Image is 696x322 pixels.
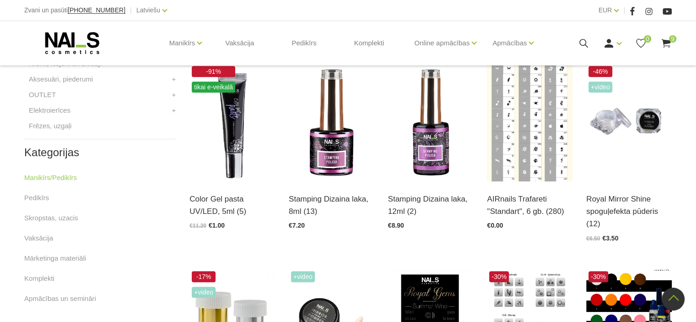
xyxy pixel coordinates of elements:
img: Daudzfunkcionāla pigmentēta dizaina pasta, ar kuras palīdzību iespējams zīmēt “one stroke” un “žo... [189,64,275,181]
h2: Kategorijas [24,147,176,158]
a: Manikīrs [169,25,195,61]
span: -46% [588,66,612,77]
span: +Video [192,287,216,298]
span: 0 [644,35,651,43]
span: €6.50 [586,235,600,242]
span: €8.90 [388,222,404,229]
a: 9 [660,38,672,49]
span: | [623,5,625,16]
a: Manikīrs/Pedikīrs [24,172,77,183]
span: €1.00 [209,222,225,229]
a: + [172,105,176,116]
a: Komplekti [347,21,392,65]
div: Zvani un pasūti [24,5,125,16]
span: -30% [489,271,509,282]
span: €3.50 [602,235,618,242]
a: + [172,89,176,100]
a: Apmācības [492,25,527,61]
span: tikai e-veikalā [192,82,235,93]
span: -91% [192,66,235,77]
img: Izmanto dizaina veidošanai aerogrāfijā labi strādā kopā ar (mirror powder) ... [487,64,572,181]
a: Vaksācija [218,21,261,65]
span: €7.20 [289,222,305,229]
a: Skropstas, uzacis [24,213,78,224]
a: Pedikīrs [24,192,49,203]
a: [PHONE_NUMBER] [68,7,125,14]
a: + [172,74,176,85]
img: Augstas kvalitātes, glazūras efekta dizaina pūderis lieliskam pērļu spīdumam.... [586,64,672,181]
a: Apmācības un semināri [24,293,96,304]
a: Pedikīrs [284,21,324,65]
span: +Video [291,271,315,282]
a: 0 [635,38,647,49]
a: AIRnails Trafareti "Standart", 6 gb. (280) [487,193,572,218]
a: Frēzes, uzgaļi [29,120,71,131]
a: Aksesuāri, piederumi [29,74,93,85]
span: [PHONE_NUMBER] [68,6,125,14]
a: Royal Mirror Shine spoguļefekta pūderis (12) [586,193,672,230]
a: Latviešu [136,5,160,16]
a: Color Gel pasta UV/LED, 5ml (5) [189,193,275,218]
span: 9 [669,35,676,43]
span: -30% [588,271,608,282]
a: Komplekti [24,273,54,284]
a: Elektroierīces [29,105,70,116]
span: | [130,5,132,16]
a: Stamping Dizaina laka, 8ml (13) [289,193,374,218]
span: €11.20 [189,223,206,229]
a: OUTLET [29,89,56,100]
a: Mārketinga materiāli [24,253,86,264]
a: EUR [599,5,612,16]
a: Online apmācības [414,25,469,61]
a: Stamping Dizaina laka, 12ml (2) [388,193,474,218]
a: Vaksācija [24,233,53,244]
img: Intensīvi pigmentēta zīmoglaka, kas paredzēta zīmogmākslas dizaina veidošanai. Profesionāls rezul... [388,64,474,181]
span: -17% [192,271,216,282]
img: Intensīvi pigmentēta zīmoglaka, kas paredzēta zīmogmākslas dizaina veidošanai. Profesionāls rezul... [289,64,374,181]
span: €0.00 [487,222,503,229]
span: +Video [588,82,612,93]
